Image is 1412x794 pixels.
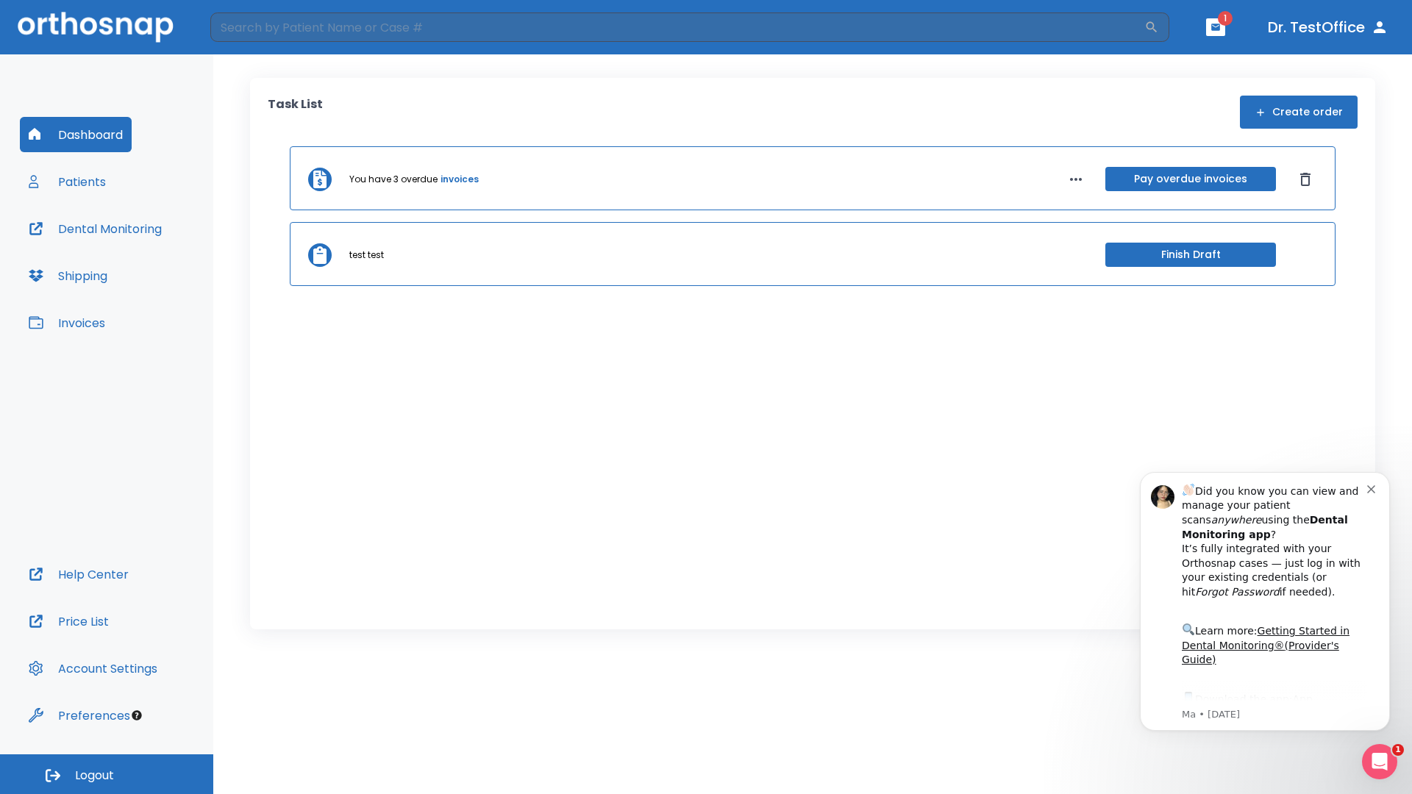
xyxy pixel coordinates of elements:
[20,557,138,592] button: Help Center
[18,12,174,42] img: Orthosnap
[64,243,195,270] a: App Store
[210,12,1144,42] input: Search by Patient Name or Case #
[1118,450,1412,754] iframe: Intercom notifications message
[20,164,115,199] button: Patients
[130,709,143,722] div: Tooltip anchor
[1362,744,1397,779] iframe: Intercom live chat
[349,248,384,262] p: test test
[20,258,116,293] button: Shipping
[1262,14,1394,40] button: Dr. TestOffice
[20,117,132,152] button: Dashboard
[1218,11,1233,26] span: 1
[349,173,438,186] p: You have 3 overdue
[268,96,323,129] p: Task List
[75,768,114,784] span: Logout
[1105,167,1276,191] button: Pay overdue invoices
[20,305,114,340] button: Invoices
[64,240,249,315] div: Download the app: | ​ Let us know if you need help getting started!
[1392,744,1404,756] span: 1
[20,211,171,246] button: Dental Monitoring
[20,651,166,686] button: Account Settings
[1105,243,1276,267] button: Finish Draft
[1240,96,1358,129] button: Create order
[249,32,261,43] button: Dismiss notification
[20,698,139,733] button: Preferences
[1294,168,1317,191] button: Dismiss
[20,604,118,639] button: Price List
[64,258,249,271] p: Message from Ma, sent 3w ago
[441,173,479,186] a: invoices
